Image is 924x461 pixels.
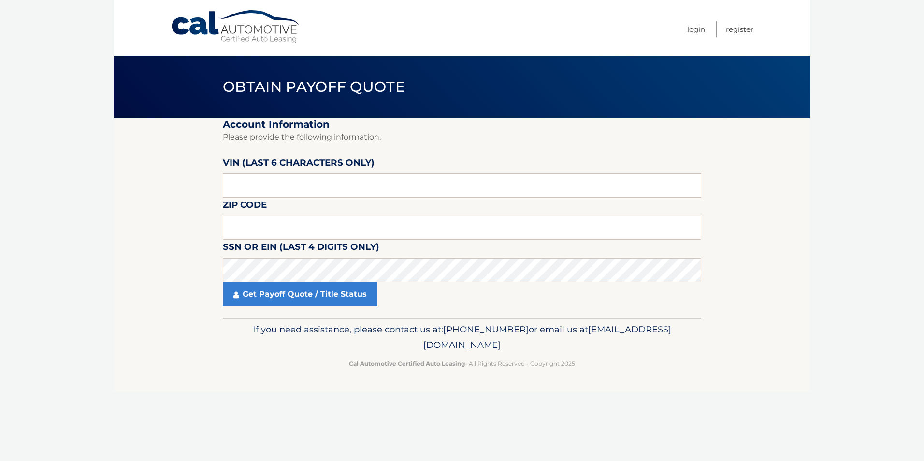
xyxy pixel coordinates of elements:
p: Please provide the following information. [223,130,701,144]
span: [PHONE_NUMBER] [443,324,529,335]
a: Cal Automotive [171,10,301,44]
a: Login [687,21,705,37]
p: If you need assistance, please contact us at: or email us at [229,322,695,353]
a: Get Payoff Quote / Title Status [223,282,377,306]
h2: Account Information [223,118,701,130]
label: VIN (last 6 characters only) [223,156,375,173]
span: Obtain Payoff Quote [223,78,405,96]
label: SSN or EIN (last 4 digits only) [223,240,379,258]
label: Zip Code [223,198,267,216]
strong: Cal Automotive Certified Auto Leasing [349,360,465,367]
a: Register [726,21,753,37]
p: - All Rights Reserved - Copyright 2025 [229,359,695,369]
